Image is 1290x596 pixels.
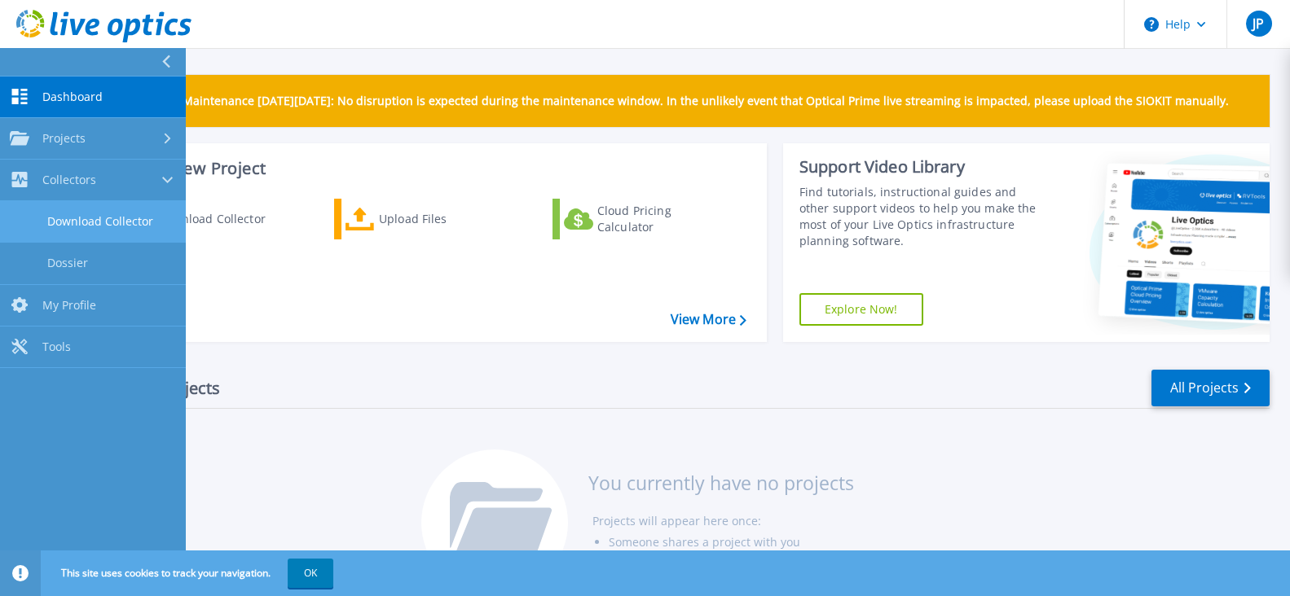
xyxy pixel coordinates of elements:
div: Find tutorials, instructional guides and other support videos to help you make the most of your L... [799,184,1045,249]
h3: You currently have no projects [588,474,854,492]
a: Upload Files [334,199,516,239]
span: Collectors [42,173,96,187]
div: Cloud Pricing Calculator [597,203,728,235]
span: Dashboard [42,90,103,104]
h3: Start a New Project [116,160,746,177]
li: Someone shares a project with you [609,532,854,553]
a: Cloud Pricing Calculator [553,199,734,239]
span: This site uses cookies to track your navigation. [45,559,333,588]
div: Download Collector [157,203,288,235]
div: Upload Files [379,203,509,235]
span: My Profile [42,298,96,313]
span: Tools [42,340,71,354]
span: JP [1253,17,1264,30]
p: Scheduled Maintenance [DATE][DATE]: No disruption is expected during the maintenance window. In t... [121,94,1229,107]
button: OK [288,559,333,588]
a: Download Collector [116,199,297,239]
div: Support Video Library [799,156,1045,177]
li: Projects will appear here once: [592,511,854,532]
a: All Projects [1151,370,1270,406]
span: Projects [42,131,86,146]
a: Explore Now! [799,293,923,326]
a: View More [671,312,746,327]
